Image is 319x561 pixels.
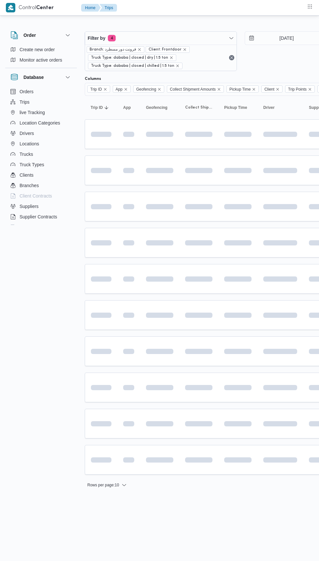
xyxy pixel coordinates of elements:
[143,102,176,113] button: Geofencing
[116,86,123,93] span: App
[124,87,128,91] button: Remove App from selection in this group
[90,86,102,93] span: Trip ID
[88,102,114,113] button: Trip IDSorted in descending order
[228,54,236,62] button: Remove
[8,118,74,128] button: Location Categories
[104,105,109,110] svg: Sorted in descending order
[308,87,312,91] button: Remove Trip Points from selection in this group
[20,109,45,116] span: live Tracking
[245,32,319,45] input: Press the down key to open a popover containing a calendar.
[85,32,237,45] button: Filter by4 active filters
[285,85,315,93] span: Trip Points
[252,87,256,91] button: Remove Pickup Time from selection in this group
[183,48,187,52] button: remove selected entity
[217,87,221,91] button: Remove Collect Shipment Amounts from selection in this group
[8,97,74,107] button: Trips
[20,213,57,221] span: Supplier Contracts
[133,85,164,93] span: Geofencing
[20,202,38,210] span: Suppliers
[91,55,168,61] span: Truck Type: dababa | closed | dry | 1.5 ton
[226,85,259,93] span: Pickup Time
[91,63,174,69] span: Truck Type: dababa | closed | chilled | 1.5 ton
[8,180,74,191] button: Branches
[10,31,72,39] button: Order
[20,56,62,64] span: Monitor active orders
[20,161,44,169] span: Truck Types
[222,102,254,113] button: Pickup Time
[121,102,137,113] button: App
[157,87,161,91] button: Remove Geofencing from selection in this group
[5,86,77,228] div: Database
[8,159,74,170] button: Truck Types
[99,4,117,12] button: Trips
[20,129,34,137] span: Drivers
[8,191,74,201] button: Client Contracts
[23,31,36,39] h3: Order
[8,44,74,55] button: Create new order
[8,170,74,180] button: Clients
[149,47,181,52] span: Client: Frontdoor
[8,149,74,159] button: Trucks
[85,76,101,81] label: Columns
[8,128,74,139] button: Drivers
[20,171,34,179] span: Clients
[6,3,15,12] img: X8yXhbKr1z7QwAAAABJRU5ErkJggg==
[146,105,167,110] span: Geofencing
[87,46,144,53] span: Branch: فرونت دور مسطرد
[8,212,74,222] button: Supplier Contracts
[88,34,105,42] span: Filter by
[276,87,280,91] button: Remove Client from selection in this group
[20,140,39,148] span: Locations
[167,85,224,93] span: Collect Shipment Amounts
[20,46,55,53] span: Create new order
[88,63,182,69] span: Truck Type: dababa | closed | chilled | 1.5 ton
[20,192,52,200] span: Client Contracts
[136,86,156,93] span: Geofencing
[224,105,247,110] span: Pickup Time
[123,105,131,110] span: App
[8,107,74,118] button: live Tracking
[264,86,274,93] span: Client
[20,98,30,106] span: Trips
[8,222,74,232] button: Devices
[169,56,173,60] button: remove selected entity
[8,86,74,97] button: Orders
[85,481,129,489] button: Rows per page:10
[5,44,77,68] div: Order
[108,35,116,41] span: 4 active filters
[36,6,54,10] b: Center
[90,47,136,52] span: Branch: فرونت دور مسطرد
[81,4,101,12] button: Home
[87,481,119,489] span: Rows per page : 10
[87,85,110,93] span: Trip ID
[20,119,60,127] span: Location Categories
[146,46,190,53] span: Client: Frontdoor
[288,86,307,93] span: Trip Points
[229,86,251,93] span: Pickup Time
[103,87,107,91] button: Remove Trip ID from selection in this group
[10,73,72,81] button: Database
[20,88,34,96] span: Orders
[176,64,180,68] button: remove selected entity
[23,73,44,81] h3: Database
[8,55,74,65] button: Monitor active orders
[138,48,141,52] button: remove selected entity
[20,150,33,158] span: Trucks
[88,54,176,61] span: Truck Type: dababa | closed | dry | 1.5 ton
[91,105,103,110] span: Trip ID; Sorted in descending order
[261,85,283,93] span: Client
[8,139,74,149] button: Locations
[8,201,74,212] button: Suppliers
[20,223,36,231] span: Devices
[20,182,39,189] span: Branches
[170,86,216,93] span: Collect Shipment Amounts
[261,102,300,113] button: Driver
[113,85,131,93] span: App
[185,105,212,110] span: Collect Shipment Amounts
[263,105,275,110] span: Driver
